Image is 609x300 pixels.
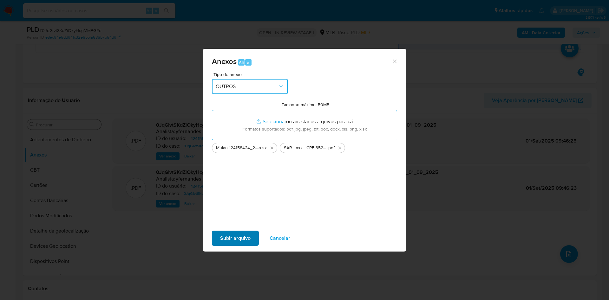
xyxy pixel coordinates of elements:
[247,60,249,66] span: a
[258,145,267,151] span: .xlsx
[282,102,330,107] label: Tamanho máximo: 50MB
[212,231,259,246] button: Subir arquivo
[220,231,251,245] span: Subir arquivo
[261,231,298,246] button: Cancelar
[212,56,237,67] span: Anexos
[270,231,290,245] span: Cancelar
[284,145,327,151] span: SAR - xxx - CPF 35270099810 - [PERSON_NAME]
[392,58,397,64] button: Fechar
[216,83,278,90] span: OUTROS
[327,145,335,151] span: .pdf
[212,79,288,94] button: OUTROS
[212,140,397,153] ul: Arquivos selecionados
[213,72,290,77] span: Tipo de anexo
[268,144,276,152] button: Excluir Mulan 124158424_2025_09_01_07_54_39.xlsx
[239,60,244,66] span: Alt
[336,144,344,152] button: Excluir SAR - xxx - CPF 35270099810 - CELISVALDO NERY CELESTINO.pdf
[216,145,258,151] span: Mulan 124158424_2025_09_01_07_54_39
